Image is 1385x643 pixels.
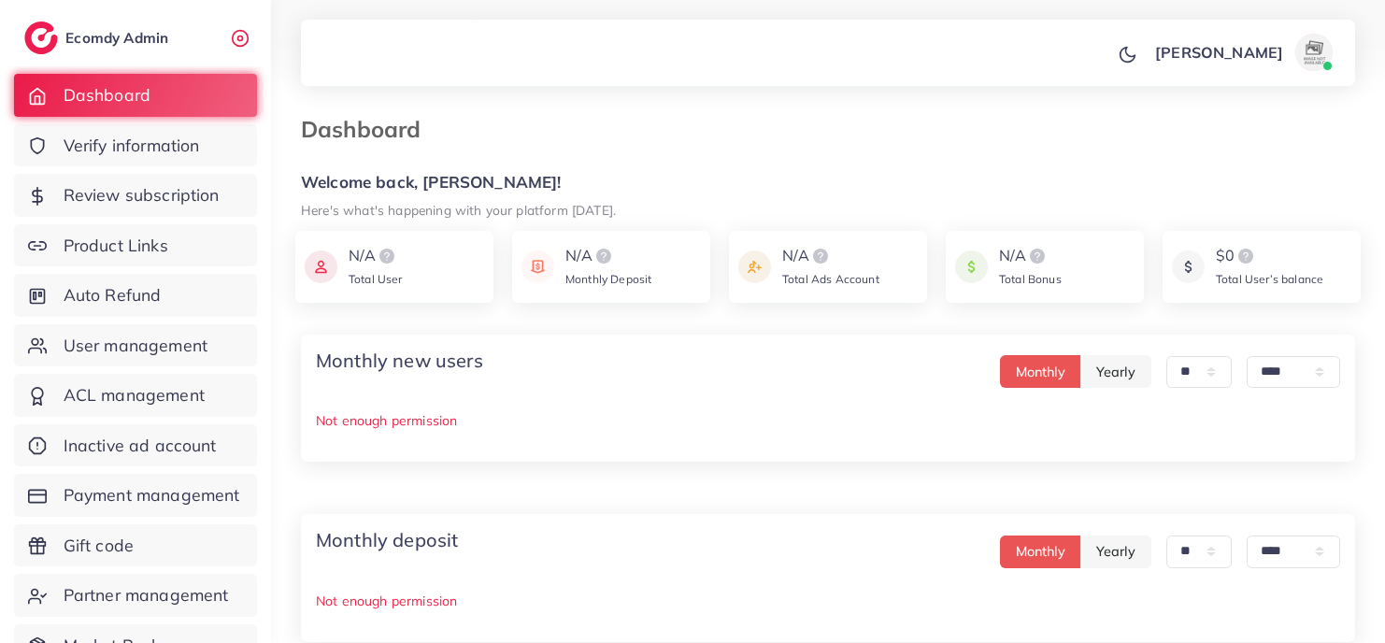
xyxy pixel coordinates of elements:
img: icon payment [955,245,988,289]
img: logo [24,21,58,54]
a: logoEcomdy Admin [24,21,173,54]
img: icon payment [305,245,337,289]
div: N/A [349,245,403,267]
div: N/A [782,245,879,267]
h3: Dashboard [301,116,435,143]
img: logo [809,245,832,267]
img: logo [1026,245,1049,267]
p: Not enough permission [316,590,1340,612]
a: ACL management [14,374,257,417]
span: ACL management [64,383,205,407]
div: $0 [1216,245,1323,267]
span: Auto Refund [64,283,162,307]
a: Dashboard [14,74,257,117]
p: Not enough permission [316,409,1340,432]
span: Dashboard [64,83,150,107]
a: User management [14,324,257,367]
div: N/A [999,245,1062,267]
img: logo [593,245,615,267]
a: Partner management [14,574,257,617]
img: icon payment [1172,245,1205,289]
span: Partner management [64,583,229,607]
span: Total Ads Account [782,272,879,286]
span: Total User’s balance [1216,272,1323,286]
small: Here's what's happening with your platform [DATE]. [301,202,616,218]
h4: Monthly new users [316,350,483,372]
a: Gift code [14,524,257,567]
p: [PERSON_NAME] [1155,41,1283,64]
div: N/A [565,245,651,267]
button: Yearly [1080,536,1151,568]
span: Total User [349,272,403,286]
span: Product Links [64,234,168,258]
img: icon payment [738,245,771,289]
button: Yearly [1080,355,1151,388]
img: logo [376,245,398,267]
a: Product Links [14,224,257,267]
h2: Ecomdy Admin [65,29,173,47]
span: Review subscription [64,183,220,207]
img: avatar [1295,34,1333,71]
img: logo [1235,245,1257,267]
a: Payment management [14,474,257,517]
button: Monthly [1000,536,1081,568]
h5: Welcome back, [PERSON_NAME]! [301,173,1355,193]
a: [PERSON_NAME]avatar [1145,34,1340,71]
span: User management [64,334,207,358]
span: Verify information [64,134,200,158]
a: Auto Refund [14,274,257,317]
a: Review subscription [14,174,257,217]
span: Payment management [64,483,240,507]
span: Monthly Deposit [565,272,651,286]
img: icon payment [521,245,554,289]
button: Monthly [1000,355,1081,388]
a: Verify information [14,124,257,167]
span: Inactive ad account [64,434,217,458]
span: Gift code [64,534,134,558]
a: Inactive ad account [14,424,257,467]
span: Total Bonus [999,272,1062,286]
h4: Monthly deposit [316,529,458,551]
